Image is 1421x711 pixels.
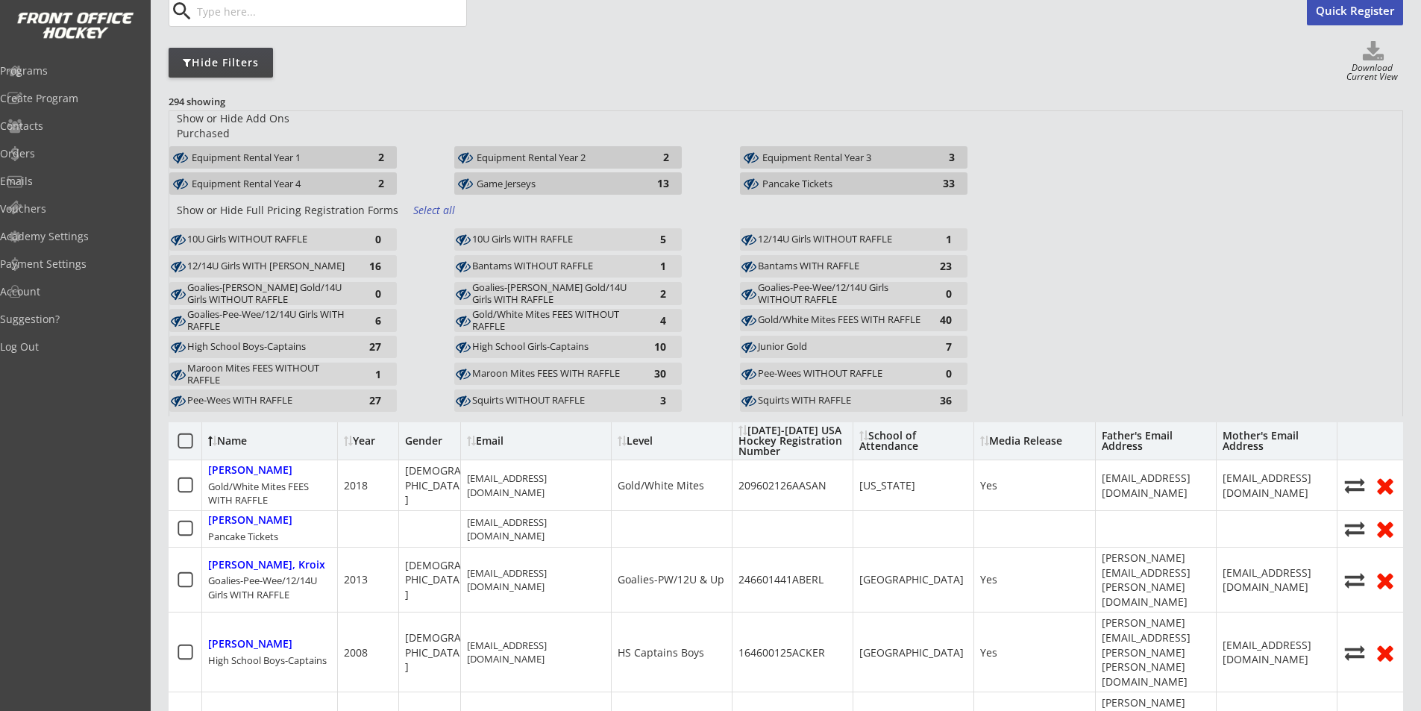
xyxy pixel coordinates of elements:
div: 294 showing [169,95,276,108]
button: Move player [1343,519,1366,539]
div: 12/14U Girls WITH RAFFLE [187,260,351,274]
div: Squirts WITH RAFFLE [758,394,922,408]
div: Goalies-Bantam/Jr. Gold/14U Girls WITH RAFFLE [472,282,636,305]
div: Yes [980,645,997,660]
div: Junior Gold [758,341,922,353]
div: Equipment Rental Year 3 [762,152,925,163]
div: Maroon Mites FEES WITH RAFFLE [472,367,636,381]
div: [EMAIL_ADDRESS][DOMAIN_NAME] [1223,471,1331,500]
div: Equipment Rental Year 4 [192,178,354,189]
div: [EMAIL_ADDRESS][DOMAIN_NAME] [467,516,605,542]
div: Gender [405,436,450,446]
div: [GEOGRAPHIC_DATA] [859,572,964,587]
div: [EMAIL_ADDRESS][DOMAIN_NAME] [467,566,605,593]
div: Squirts WITHOUT RAFFLE [472,394,636,408]
div: High School Boys-Captains [187,340,351,354]
div: 3 [925,151,955,163]
div: 2 [639,151,669,163]
div: 209602126AASAN [738,478,826,493]
div: Equipment Rental Year 4 [192,176,354,191]
div: Download Current View [1341,63,1403,84]
div: Equipment Rental Year 1 [192,150,354,165]
div: Goalies-[PERSON_NAME] Gold/14U Girls WITH RAFFLE [472,282,636,305]
div: [EMAIL_ADDRESS][DOMAIN_NAME] [1223,566,1331,595]
div: [PERSON_NAME] [208,514,292,527]
button: Move player [1343,570,1366,590]
div: Equipment Rental Year 3 [762,150,925,165]
div: HS Captains Boys [618,645,704,660]
div: Bantams WITH RAFFLE [758,260,922,272]
div: [DEMOGRAPHIC_DATA] [405,463,462,507]
div: [PERSON_NAME], Kroix [208,559,325,571]
div: 246601441ABERL [738,572,824,587]
div: 3 [636,395,666,406]
div: 1 [636,260,666,272]
div: Name [208,436,330,446]
div: 0 [922,368,952,379]
div: 33 [925,178,955,189]
div: [GEOGRAPHIC_DATA] [859,645,964,660]
div: Goalies-Pee-Wee/12/14U Girls WITHOUT RAFFLE [758,282,922,305]
div: 40 [922,314,952,325]
div: Goalies-PW/12U & Up [618,572,724,587]
div: Pee-Wees WITHOUT RAFFLE [758,368,922,380]
div: High School Girls-Captains [472,340,636,354]
div: 13 [639,178,669,189]
div: 36 [922,395,952,406]
div: [PERSON_NAME] [208,638,292,651]
div: Equipment Rental Year 2 [477,150,639,165]
div: Goalies-Pee-Wee/12/14U Girls WITH RAFFLE [187,309,351,332]
div: 0 [922,288,952,299]
div: Maroon Mites FEES WITHOUT RAFFLE [187,363,351,386]
div: Gold/White Mites FEES WITHOUT RAFFLE [472,309,636,332]
div: Mother's Email Address [1223,430,1331,451]
div: [PERSON_NAME] [208,464,292,477]
button: Move player [1343,642,1366,663]
div: Equipment Rental Year 2 [477,152,639,163]
div: Bantams WITH RAFFLE [758,260,922,274]
div: High School Girls-Captains [472,341,636,353]
div: Gold/White Mites FEES WITH RAFFLE [758,313,922,328]
button: Click to download full roster. Your browser settings may try to block it, check your security set... [1343,41,1403,63]
div: 16 [351,260,381,272]
div: 4 [636,315,666,326]
div: 27 [351,395,381,406]
div: 2 [636,288,666,299]
div: Pancake Tickets [208,530,278,543]
div: Pee-Wees WITH RAFFLE [187,395,351,407]
div: School of Attendance [859,430,967,451]
div: Year [344,436,392,446]
div: 10U Girls WITH RAFFLE [472,233,636,247]
div: Bantams WITHOUT RAFFLE [472,260,636,274]
div: Game Jerseys [477,176,639,191]
div: Show or Hide Add Ons Purchased [169,111,351,140]
div: Yes [980,572,997,587]
div: Pancake Tickets [762,176,925,191]
div: Gold/White Mites FEES WITH RAFFLE [758,314,922,326]
div: [DATE]-[DATE] USA Hockey Registration Number [738,425,847,457]
div: 6 [351,315,381,326]
img: FOH%20White%20Logo%20Transparent.png [16,12,134,40]
div: Show or Hide Full Pricing Registration Forms [169,203,406,218]
div: [PERSON_NAME][EMAIL_ADDRESS][PERSON_NAME][DOMAIN_NAME] [1102,551,1210,609]
div: [US_STATE] [859,478,915,493]
div: 2013 [344,572,368,587]
button: Remove from roster (no refund) [1373,517,1397,540]
div: 5 [636,234,666,245]
div: High School Boys-Captains [187,341,351,353]
div: Gold/White Mites [618,478,704,493]
div: 12/14U Girls WITHOUT RAFFLE [758,233,922,247]
div: Squirts WITH RAFFLE [758,395,922,407]
div: High School Boys-Captains [208,654,327,667]
div: Game Jerseys [477,178,639,189]
div: 164600125ACKER [738,645,825,660]
div: 0 [351,288,381,299]
div: Goalies-Bantam/Jr. Gold/14U Girls WITHOUT RAFFLE [187,282,351,305]
button: Move player [1343,475,1366,495]
div: [EMAIL_ADDRESS][DOMAIN_NAME] [467,639,605,665]
div: 10U Girls WITHOUT RAFFLE [187,234,351,245]
div: Goalies-[PERSON_NAME] Gold/14U Girls WITHOUT RAFFLE [187,282,351,305]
